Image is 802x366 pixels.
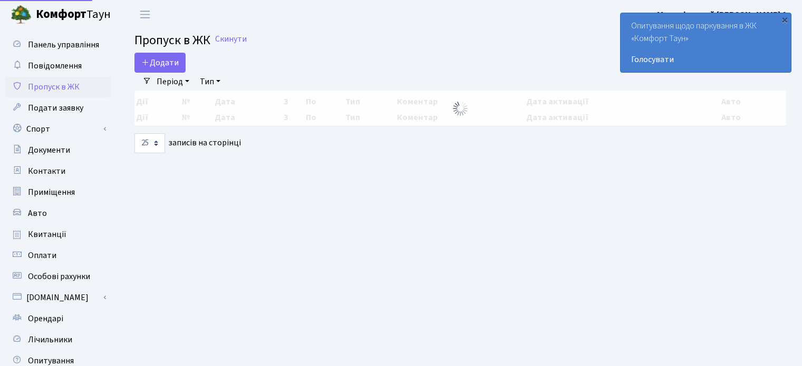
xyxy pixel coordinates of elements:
a: Тип [196,73,225,91]
a: Авто [5,203,111,224]
span: Пропуск в ЖК [134,31,210,50]
a: Приміщення [5,182,111,203]
span: Пропуск в ЖК [28,81,80,93]
div: × [779,14,790,25]
a: [DOMAIN_NAME] [5,287,111,308]
a: Період [152,73,194,91]
a: Лічильники [5,329,111,350]
b: Меленівський [PERSON_NAME] А. [657,9,789,21]
span: Оплати [28,250,56,261]
a: Оплати [5,245,111,266]
button: Переключити навігацію [132,6,158,23]
span: Приміщення [28,186,75,198]
span: Повідомлення [28,60,82,72]
span: Таун [36,6,111,24]
span: Додати [141,57,179,68]
img: logo.png [11,4,32,25]
a: Панель управління [5,34,111,55]
span: Особові рахунки [28,271,90,282]
a: Повідомлення [5,55,111,76]
b: Комфорт [36,6,86,23]
a: Орендарі [5,308,111,329]
span: Панель управління [28,39,99,51]
a: Скинути [215,34,247,44]
a: Пропуск в ЖК [5,76,111,97]
a: Документи [5,140,111,161]
a: Квитанції [5,224,111,245]
div: Опитування щодо паркування в ЖК «Комфорт Таун» [621,13,791,72]
img: Обробка... [452,100,469,117]
span: Квитанції [28,229,66,240]
span: Орендарі [28,313,63,324]
a: Контакти [5,161,111,182]
span: Контакти [28,165,65,177]
span: Авто [28,207,47,219]
a: Голосувати [631,53,780,66]
a: Спорт [5,118,111,140]
label: записів на сторінці [134,133,241,153]
a: Особові рахунки [5,266,111,287]
span: Документи [28,144,70,156]
select: записів на сторінці [134,133,165,153]
a: Подати заявку [5,97,111,118]
span: Подати заявку [28,102,83,114]
span: Лічильники [28,334,72,345]
a: Додати [134,53,186,73]
a: Меленівський [PERSON_NAME] А. [657,8,789,21]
